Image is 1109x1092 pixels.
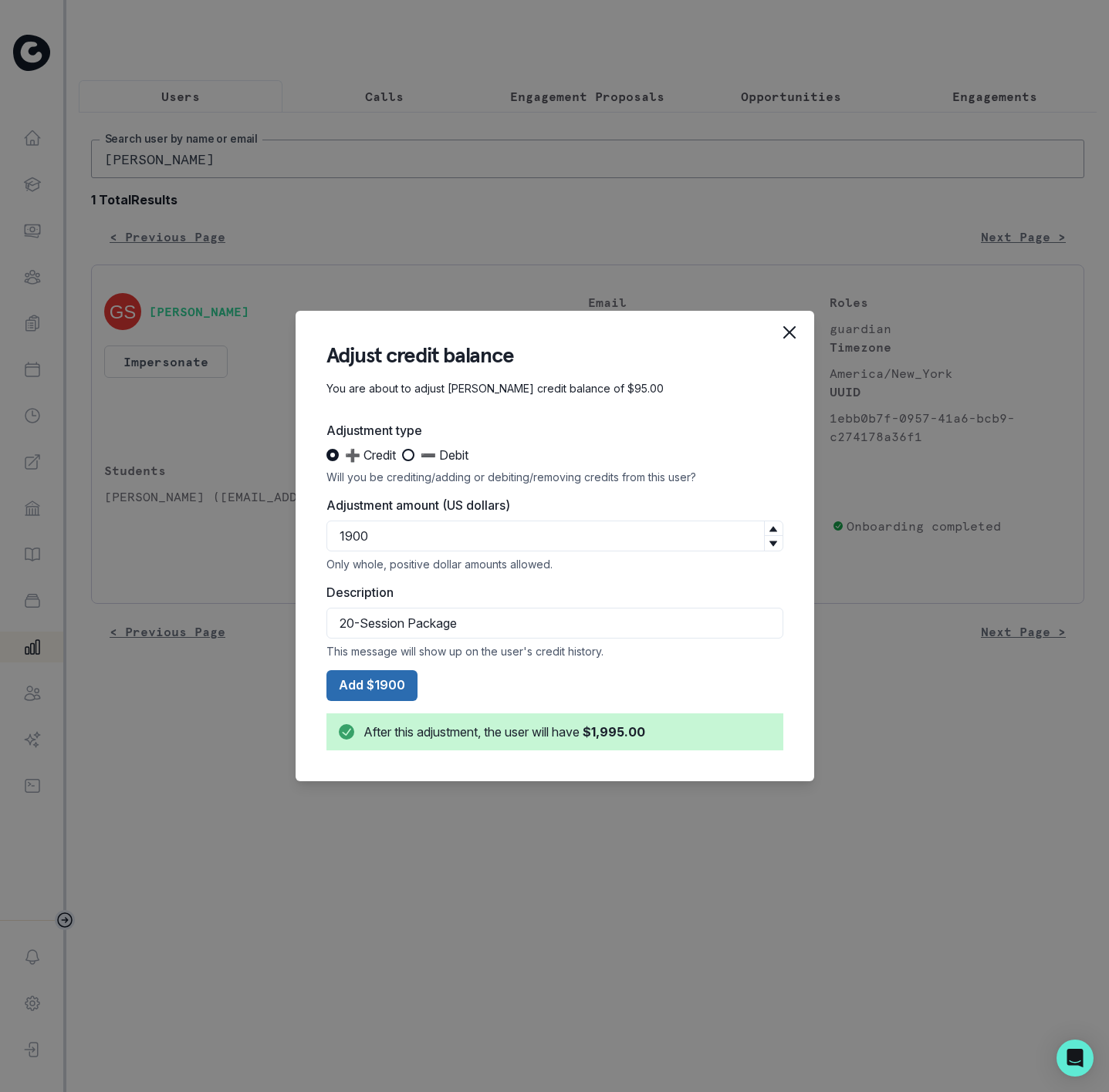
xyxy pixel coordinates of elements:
[326,670,418,701] button: Add $1900
[583,724,645,740] b: $1,995.00
[326,645,783,658] div: This message will show up on the user's credit history.
[326,583,774,602] label: Description
[421,446,468,464] span: ➖ Debit
[363,723,645,741] div: After this adjustment, the user will have
[326,496,774,514] label: Adjustment amount (US dollars)
[326,342,783,369] header: Adjust credit balance
[774,317,805,348] button: Close
[326,558,783,571] div: Only whole, positive dollar amounts allowed.
[345,446,396,464] span: ➕ Credit
[326,421,774,440] label: Adjustment type
[326,470,783,484] div: Will you be crediting/adding or debiting/removing credits from this user?
[326,381,783,396] p: You are about to adjust [PERSON_NAME] credit balance of $95.00
[1057,1040,1094,1077] div: Open Intercom Messenger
